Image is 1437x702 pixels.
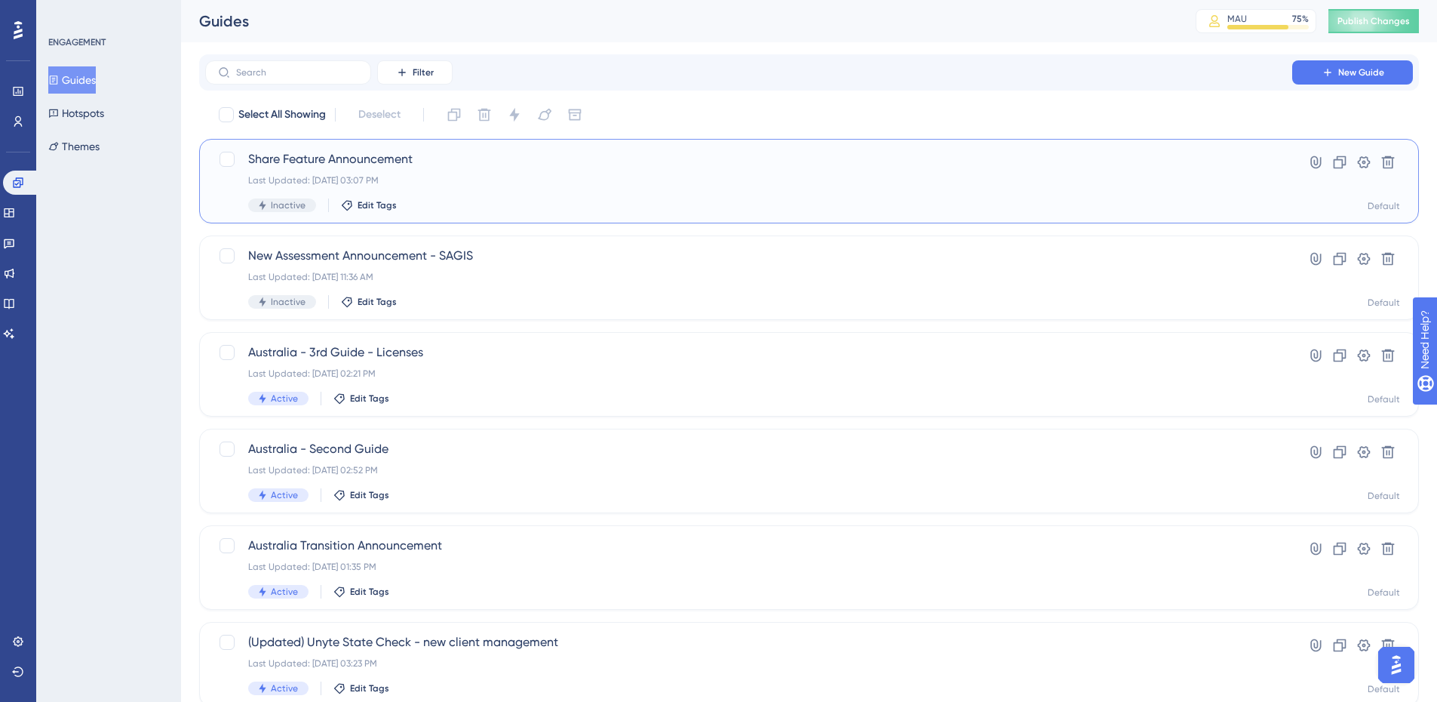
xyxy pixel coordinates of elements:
span: Edit Tags [358,296,397,308]
input: Search [236,67,358,78]
span: Active [271,586,298,598]
span: Active [271,682,298,694]
button: Hotspots [48,100,104,127]
div: Last Updated: [DATE] 03:23 PM [248,657,1249,670]
span: Australia - Second Guide [248,440,1249,458]
span: Active [271,393,298,405]
div: Last Updated: [DATE] 11:36 AM [248,271,1249,283]
button: Deselect [345,101,414,128]
span: Edit Tags [358,199,397,211]
div: MAU [1227,13,1247,25]
div: 75 % [1292,13,1309,25]
div: Guides [199,11,1158,32]
span: Inactive [271,199,306,211]
button: Themes [48,133,100,160]
span: New Assessment Announcement - SAGIS [248,247,1249,265]
span: Publish Changes [1337,15,1410,27]
span: Australia - 3rd Guide - Licenses [248,343,1249,362]
button: Guides [48,66,96,94]
iframe: UserGuiding AI Assistant Launcher [1374,642,1419,688]
div: Last Updated: [DATE] 03:07 PM [248,174,1249,186]
span: New Guide [1338,66,1384,79]
span: Edit Tags [350,489,389,501]
span: (Updated) Unyte State Check - new client management [248,633,1249,651]
span: Filter [413,66,434,79]
div: Last Updated: [DATE] 01:35 PM [248,561,1249,573]
span: Select All Showing [238,106,326,124]
button: Edit Tags [341,199,397,211]
button: Edit Tags [333,393,389,405]
span: Deselect [358,106,401,124]
div: Last Updated: [DATE] 02:52 PM [248,464,1249,476]
button: New Guide [1292,60,1413,85]
span: Active [271,489,298,501]
div: ENGAGEMENT [48,36,106,48]
span: Need Help? [35,4,94,22]
div: Default [1368,587,1400,599]
div: Default [1368,200,1400,212]
span: Inactive [271,296,306,308]
div: Default [1368,683,1400,695]
div: Default [1368,490,1400,502]
button: Edit Tags [333,586,389,598]
div: Last Updated: [DATE] 02:21 PM [248,368,1249,380]
button: Edit Tags [333,489,389,501]
span: Share Feature Announcement [248,150,1249,168]
div: Default [1368,393,1400,405]
button: Publish Changes [1328,9,1419,33]
span: Edit Tags [350,682,389,694]
div: Default [1368,297,1400,309]
span: Edit Tags [350,586,389,598]
span: Edit Tags [350,393,389,405]
button: Edit Tags [333,682,389,694]
button: Edit Tags [341,296,397,308]
span: Australia Transition Announcement [248,537,1249,555]
button: Filter [377,60,453,85]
